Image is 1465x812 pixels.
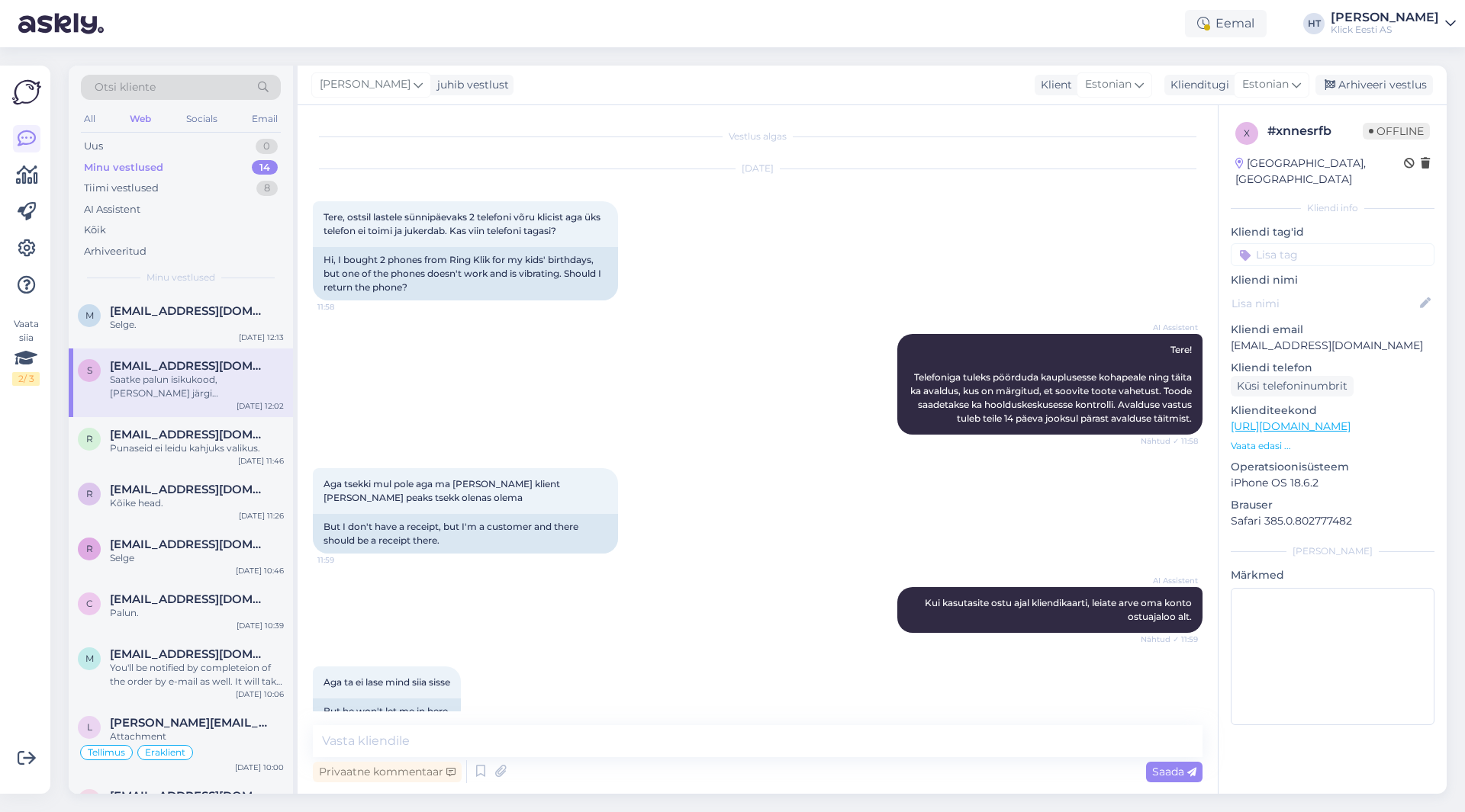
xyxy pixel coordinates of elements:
[1231,272,1434,288] p: Kliendi nimi
[85,653,94,664] span: m
[110,551,284,565] div: Selge
[1231,338,1434,354] p: [EMAIL_ADDRESS][DOMAIN_NAME]
[1231,322,1434,338] p: Kliendi email
[110,789,269,803] span: Marisharlaamov@hotmail.com
[1242,76,1289,93] span: Estonian
[313,247,618,300] div: Hi, I bought 2 phones from Ring Klik for my kids' birthdays, but one of the phones doesn't work a...
[236,688,284,700] div: [DATE] 10:06
[1231,544,1434,558] div: [PERSON_NAME]
[1303,13,1325,34] div: HT
[313,762,462,782] div: Privaatne kommentaar
[317,301,375,313] span: 11:58
[1231,567,1434,583] p: Märkmed
[252,160,278,175] div: 14
[12,317,40,386] div: Vaata siia
[84,139,103,154] div: Uus
[1085,76,1132,93] span: Estonian
[1315,75,1433,95] div: Arhiveeri vestlus
[81,109,98,129] div: All
[84,244,146,259] div: Arhiveeritud
[84,181,159,196] div: Tiimi vestlused
[1231,513,1434,529] p: Safari 385.0.802777482
[1267,122,1363,140] div: # xnnesrfb
[925,597,1194,622] span: Kui kasutasite ostu ajal kliendikaarti, leiate arve oma konto ostuajaloo alt.
[1231,459,1434,475] p: Operatsioonisüsteem
[1141,634,1198,645] span: Nähtud ✓ 11:59
[1152,765,1196,778] span: Saada
[110,496,284,510] div: Kõike head.
[95,79,156,95] span: Otsi kliente
[110,318,284,332] div: Selge.
[1164,77,1229,93] div: Klienditugi
[127,109,154,129] div: Web
[110,359,269,373] span: Silvake1996@gmail.com
[1141,435,1198,447] span: Nähtud ✓ 11:58
[84,202,140,217] div: AI Assistent
[110,716,269,730] span: lauri.kuusksalu@gmail.com
[1231,376,1354,396] div: Küsi telefoninumbrit
[110,538,269,551] span: rommi.uussaar@mail.ee
[84,160,163,175] div: Minu vestlused
[110,730,284,743] div: Attachment
[320,76,411,93] span: [PERSON_NAME]
[145,748,185,757] span: Eraklient
[239,332,284,343] div: [DATE] 12:13
[1231,224,1434,240] p: Kliendi tag'id
[1231,403,1434,419] p: Klienditeekond
[1231,201,1434,215] div: Kliendi info
[110,428,269,441] span: Rasmusparn1992@gmail.com
[110,483,269,496] span: Ratut.kermo@gmail.com
[110,647,269,661] span: milovtatjana@gmail.com
[1363,123,1430,140] span: Offline
[313,698,461,724] div: But he won't let me in here.
[1232,295,1417,312] input: Lisa nimi
[1141,322,1198,333] span: AI Assistent
[87,721,92,733] span: l
[256,139,278,154] div: 0
[324,211,603,236] span: Tere, ostsil lastele sünnipäevaks 2 telefoni võru klicist aga üks telefon ei toimi ja jukerdab. K...
[249,109,281,129] div: Email
[1331,11,1439,24] div: [PERSON_NAME]
[86,598,93,609] span: c
[85,310,94,321] span: M
[1244,127,1250,139] span: x
[238,455,284,467] div: [DATE] 11:46
[237,620,284,631] div: [DATE] 10:39
[236,565,284,576] div: [DATE] 10:46
[146,271,215,284] span: Minu vestlused
[1231,243,1434,266] input: Lisa tag
[88,748,125,757] span: Tellimus
[110,304,269,318] span: Mari-liis16@hotmail.com
[1231,360,1434,376] p: Kliendi telefon
[313,130,1203,143] div: Vestlus algas
[12,372,40,386] div: 2 / 3
[1331,24,1439,36] div: Klick Eesti AS
[12,78,41,107] img: Askly Logo
[317,554,375,566] span: 11:59
[110,661,284,688] div: You'll be notified by completeion of the order by e-mail as well. It will take up to 2 hours.
[87,364,92,376] span: S
[1231,439,1434,453] p: Vaata edasi ...
[239,510,284,522] div: [DATE] 11:26
[1231,497,1434,513] p: Brauser
[86,488,93,499] span: R
[1035,77,1072,93] div: Klient
[110,441,284,455] div: Punaseid ei leidu kahjuks valikus.
[431,77,509,93] div: juhib vestlust
[183,109,221,129] div: Socials
[1231,419,1351,433] a: [URL][DOMAIN_NAME]
[237,400,284,412] div: [DATE] 12:02
[1235,156,1404,188] div: [GEOGRAPHIC_DATA], [GEOGRAPHIC_DATA]
[256,181,278,196] div: 8
[1185,10,1267,37] div: Eemal
[313,162,1203,175] div: [DATE]
[324,478,562,503] span: Aga tsekki mul pole aga ma [PERSON_NAME] klient [PERSON_NAME] peaks tsekk olenas olema
[110,373,284,400] div: Saatke palun isikukood, [PERSON_NAME] järgi [PERSON_NAME].
[86,433,93,445] span: R
[324,676,450,688] span: Aga ta ei lase mind siia sisse
[84,223,106,238] div: Kõik
[313,514,618,554] div: But I don't have a receipt, but I'm a customer and there should be a receipt there.
[235,762,284,773] div: [DATE] 10:00
[86,543,93,554] span: r
[1141,575,1198,586] span: AI Assistent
